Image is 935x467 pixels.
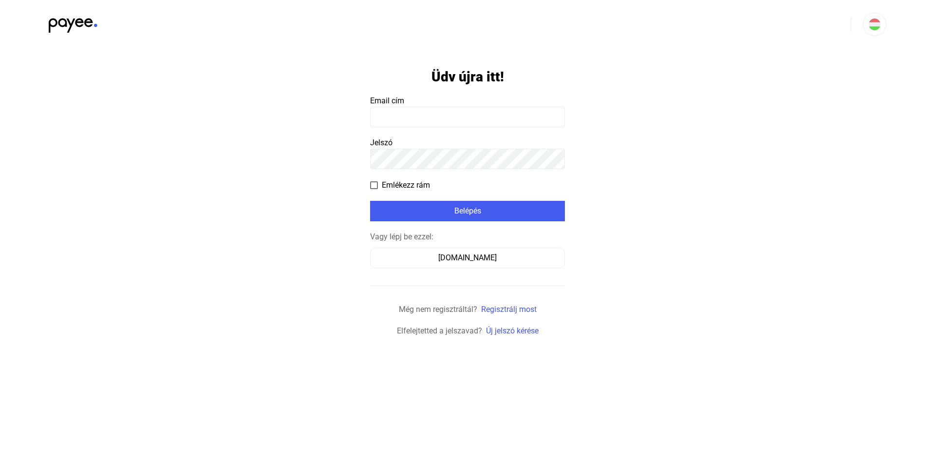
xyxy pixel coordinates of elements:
span: Elfelejtetted a jelszavad? [397,326,482,335]
span: Jelszó [370,138,393,147]
img: HU [869,19,880,30]
div: Vagy lépj be ezzel: [370,231,565,243]
button: Belépés [370,201,565,221]
div: Belépés [373,205,562,217]
a: [DOMAIN_NAME] [370,253,565,262]
div: [DOMAIN_NAME] [374,252,561,264]
a: Új jelszó kérése [486,326,539,335]
button: HU [863,13,886,36]
img: black-payee-blue-dot.svg [49,13,97,33]
h1: Üdv újra itt! [431,68,504,85]
a: Regisztrálj most [481,305,537,314]
span: Még nem regisztráltál? [399,305,477,314]
span: Email cím [370,96,404,105]
button: [DOMAIN_NAME] [370,248,565,268]
span: Emlékezz rám [382,179,430,191]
